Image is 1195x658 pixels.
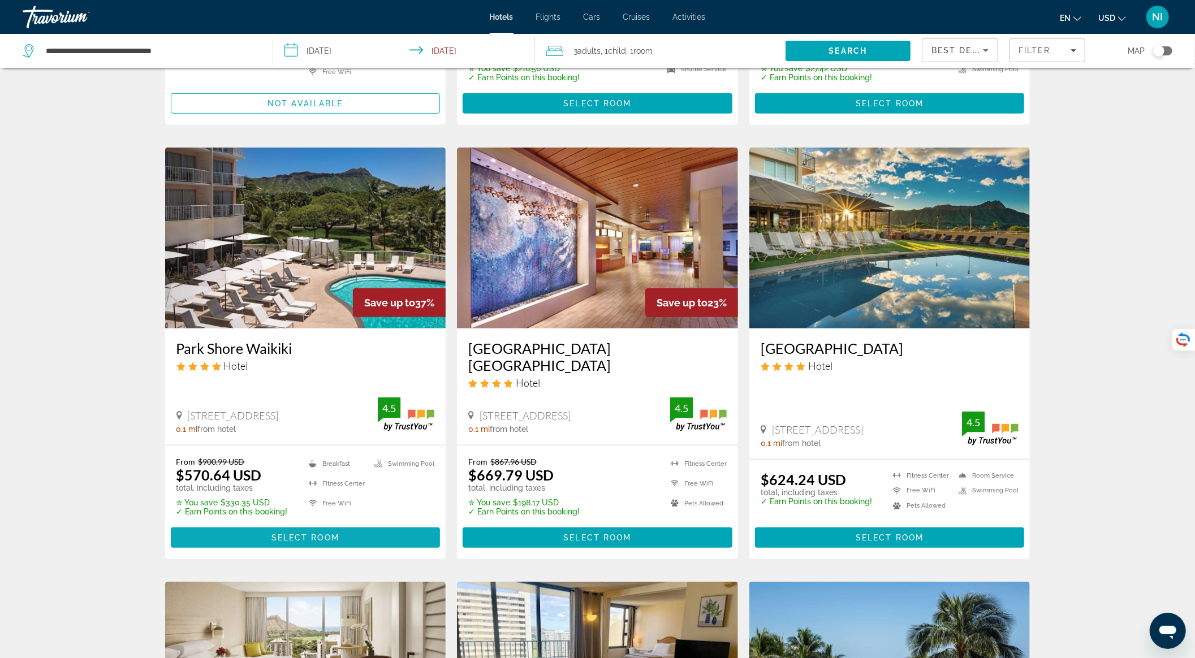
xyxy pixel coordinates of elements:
span: Select Room [856,533,924,542]
span: Not available [268,99,343,108]
button: Change currency [1098,10,1126,26]
span: [STREET_ADDRESS] [480,409,571,422]
a: Cars [584,12,601,21]
span: Child [608,46,626,55]
span: Best Deals [931,46,990,55]
li: Fitness Center [887,471,953,480]
span: Hotel [224,360,248,372]
a: Park Shore Waikiki [176,340,435,357]
a: Select Room [463,96,732,109]
p: ✓ Earn Points on this booking! [761,73,872,82]
span: Hotel [516,376,540,389]
a: Select Room [755,530,1025,542]
span: From [468,457,488,466]
span: , 1 [601,43,626,59]
p: total, including taxes [468,483,580,492]
img: Hyatt Place Waikiki Beach [457,148,738,328]
ins: $570.64 USD [176,466,262,483]
p: ✓ Earn Points on this booking! [176,507,288,516]
li: Free WiFi [303,496,369,510]
button: Not available [171,93,441,114]
span: From [176,457,196,466]
button: Filters [1010,38,1085,62]
span: Select Room [563,99,631,108]
a: Flights [536,12,561,21]
div: 4.5 [670,401,693,415]
div: 23% [645,288,738,317]
span: NI [1153,11,1163,23]
a: Cruises [623,12,650,21]
li: Room Service [953,471,1019,480]
img: Queen Kapiolani Hotel [749,148,1030,328]
span: Hotel [808,360,832,372]
span: Map [1128,43,1145,59]
a: [GEOGRAPHIC_DATA] [GEOGRAPHIC_DATA] [468,340,727,374]
a: Activities [673,12,706,21]
li: Pets Allowed [665,496,727,510]
li: Fitness Center [665,457,727,471]
a: [GEOGRAPHIC_DATA] [761,340,1019,357]
p: ✓ Earn Points on this booking! [761,497,872,506]
li: Swimming Pool [953,486,1019,496]
li: Fitness Center [303,477,369,491]
ins: $624.24 USD [761,471,846,488]
button: Toggle map [1145,46,1172,56]
a: Select Room [755,96,1025,109]
div: 4 star Hotel [761,360,1019,372]
li: Pets Allowed [887,501,953,510]
li: Free WiFi [665,477,727,491]
button: Travelers: 3 adults, 1 child [535,34,786,68]
img: TrustYou guest rating badge [670,397,727,431]
div: 37% [353,288,446,317]
span: ✮ You save [176,498,218,507]
button: Change language [1060,10,1081,26]
span: , 1 [626,43,653,59]
button: Select Room [463,93,732,114]
span: from hotel [490,425,528,434]
span: 0.1 mi [176,425,198,434]
img: Park Shore Waikiki [165,148,446,328]
p: $198.17 USD [468,498,580,507]
iframe: Кнопка для запуску вікна повідомлень [1150,613,1186,649]
span: 0.1 mi [468,425,490,434]
li: Breakfast [303,457,369,471]
div: 4 star Hotel [468,376,727,389]
a: Select Room [463,530,732,542]
span: USD [1098,14,1115,23]
span: Save up to [657,297,707,309]
span: Save up to [364,297,415,309]
a: Hotels [490,12,514,21]
a: Not available [171,96,441,109]
span: [STREET_ADDRESS] [188,409,279,422]
div: 4.5 [962,415,985,429]
input: Search hotel destination [45,42,256,59]
img: TrustYou guest rating badge [962,412,1019,445]
button: Search [786,41,911,61]
p: ✓ Earn Points on this booking! [468,73,580,82]
li: Free WiFi [303,67,369,77]
img: TrustYou guest rating badge [378,397,434,431]
ins: $669.79 USD [468,466,554,483]
span: Filter [1019,46,1051,55]
mat-select: Sort by [931,44,989,57]
li: Swimming Pool [369,457,434,471]
span: Select Room [856,99,924,108]
div: 4.5 [378,401,400,415]
button: Select Room [463,527,732,548]
span: from hotel [198,425,236,434]
span: ✮ You save [468,498,510,507]
span: Adults [577,46,601,55]
li: Shuttle Service [662,62,727,76]
button: Select Room [171,527,441,548]
li: Swimming Pool [953,62,1019,76]
span: from hotel [782,439,821,448]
